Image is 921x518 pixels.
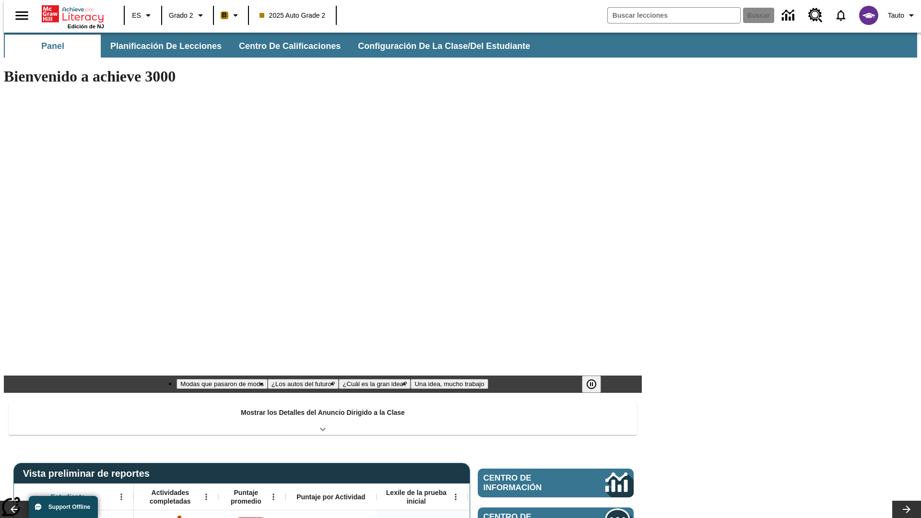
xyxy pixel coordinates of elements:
span: Puntaje promedio [223,488,269,506]
button: Abrir menú [266,490,281,504]
img: avatar image [859,6,878,25]
span: Tauto [888,11,904,21]
button: Centro de calificaciones [231,35,348,58]
span: Edición de NJ [68,24,104,29]
input: Buscar campo [608,8,740,23]
button: Grado: Grado 2, Elige un grado [165,7,210,24]
button: Support Offline [29,496,98,518]
span: Actividades completadas [139,488,202,506]
button: Diapositiva 4 Una idea, mucho trabajo [411,379,488,389]
button: Carrusel de lecciones, seguir [892,501,921,518]
span: Centro de información [484,473,573,493]
a: Centro de información [776,2,803,29]
span: 2025 Auto Grade 2 [260,11,326,21]
button: Abrir menú [199,490,213,504]
span: Support Offline [48,504,90,510]
div: Mostrar los Detalles del Anuncio Dirigido a la Clase [9,402,637,435]
button: Perfil/Configuración [884,7,921,24]
a: Notificaciones [828,3,853,28]
span: Vista preliminar de reportes [23,468,154,479]
button: Lenguaje: ES, Selecciona un idioma [128,7,158,24]
button: Diapositiva 1 Modas que pasaron de moda [177,379,267,389]
button: Abrir menú [449,490,463,504]
div: Subbarra de navegación [4,33,917,58]
button: Boost El color de la clase es anaranjado claro. Cambiar el color de la clase. [217,7,245,24]
button: Diapositiva 2 ¿Los autos del futuro? [268,379,339,389]
a: Centro de información [478,469,634,497]
button: Planificación de lecciones [103,35,229,58]
div: Subbarra de navegación [4,35,539,58]
body: Máximo 600 caracteres Presiona Escape para desactivar la barra de herramientas Presiona Alt + F10... [4,8,140,16]
a: Portada [42,4,104,24]
button: Configuración de la clase/del estudiante [350,35,538,58]
button: Pausar [582,376,601,393]
span: Estudiante [51,493,85,501]
span: Grado 2 [169,11,193,21]
span: Lexile de la prueba inicial [381,488,451,506]
button: Abrir el menú lateral [8,1,36,30]
div: Pausar [582,376,611,393]
a: Centro de recursos, Se abrirá en una pestaña nueva. [803,2,828,28]
span: B [222,9,227,21]
div: Portada [42,3,104,29]
p: Mostrar los Detalles del Anuncio Dirigido a la Clase [241,408,405,418]
button: Diapositiva 3 ¿Cuál es la gran idea? [339,379,411,389]
span: Puntaje por Actividad [296,493,365,501]
button: Abrir menú [114,490,129,504]
button: Panel [5,35,101,58]
button: Escoja un nuevo avatar [853,3,884,28]
span: ES [132,11,141,21]
h1: Bienvenido a achieve 3000 [4,68,642,85]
